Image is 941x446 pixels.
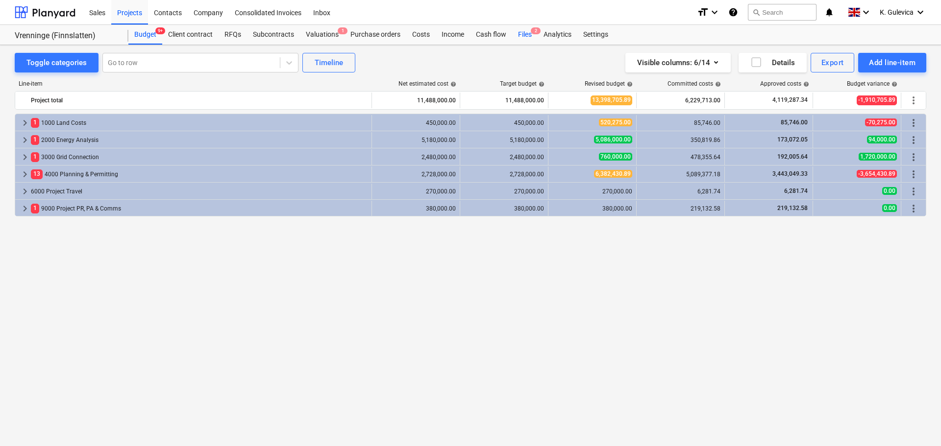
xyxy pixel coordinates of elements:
div: 380,000.00 [464,205,544,212]
span: 173,072.05 [776,136,809,143]
i: keyboard_arrow_down [709,6,720,18]
span: More actions [908,203,919,214]
div: 9000 Project PR, PA & Comms [31,201,368,216]
span: More actions [908,168,919,180]
div: 2000 Energy Analysis [31,132,368,148]
i: keyboard_arrow_down [860,6,872,18]
div: Toggle categories [26,56,87,69]
span: help [890,81,897,87]
div: Add line-item [869,56,916,69]
span: More actions [908,94,919,106]
a: Client contract [162,25,219,45]
span: -70,275.00 [865,118,897,126]
i: notifications [824,6,834,18]
a: Analytics [538,25,577,45]
button: Timeline [302,53,355,72]
iframe: Chat Widget [892,399,941,446]
span: 13,398,705.89 [591,95,632,105]
a: Valuations1 [300,25,345,45]
span: keyboard_arrow_right [19,117,31,129]
div: Budget variance [847,80,897,87]
div: 4000 Planning & Permitting [31,166,368,182]
div: Export [821,56,844,69]
div: 450,000.00 [464,119,544,126]
div: 2,480,000.00 [464,154,544,161]
div: 3000 Grid Connection [31,149,368,165]
span: 6,281.74 [783,188,809,194]
span: help [625,81,633,87]
span: 1 [31,204,39,213]
span: 219,132.58 [776,205,809,211]
span: 520,275.00 [599,118,632,126]
div: 5,180,000.00 [464,137,544,143]
span: keyboard_arrow_right [19,203,31,214]
span: keyboard_arrow_right [19,168,31,180]
i: format_size [697,6,709,18]
div: 6,281.74 [641,188,720,195]
span: help [448,81,456,87]
div: Project total [31,93,368,108]
div: 270,000.00 [376,188,456,195]
span: -3,654,430.89 [857,170,897,178]
span: 6,382,430.89 [594,170,632,178]
span: More actions [908,186,919,197]
span: 2 [531,27,541,34]
div: 478,355.64 [641,154,720,161]
span: More actions [908,134,919,146]
div: Target budget [500,80,545,87]
div: Timeline [315,56,343,69]
div: Committed costs [668,80,721,87]
span: 9+ [155,27,165,34]
div: 85,746.00 [641,119,720,126]
button: Details [739,53,807,72]
div: Line-item [15,80,372,87]
div: 6000 Project Travel [31,184,368,199]
i: Knowledge base [728,6,738,18]
a: Settings [577,25,614,45]
span: 13 [31,169,43,179]
div: Revised budget [585,80,633,87]
span: keyboard_arrow_right [19,186,31,197]
span: -1,910,705.89 [857,95,897,105]
div: Budget [128,25,162,45]
span: 94,000.00 [867,136,897,143]
span: 192,005.64 [776,153,809,160]
a: RFQs [219,25,247,45]
span: 85,746.00 [780,119,809,126]
div: 5,180,000.00 [376,137,456,143]
a: Subcontracts [247,25,300,45]
a: Budget9+ [128,25,162,45]
span: keyboard_arrow_right [19,151,31,163]
button: Toggle categories [15,53,99,72]
div: 270,000.00 [552,188,632,195]
span: 760,000.00 [599,153,632,161]
span: 5,086,000.00 [594,136,632,143]
div: 5,089,377.18 [641,171,720,178]
a: Costs [406,25,436,45]
i: keyboard_arrow_down [915,6,926,18]
div: Approved costs [760,80,809,87]
span: More actions [908,151,919,163]
div: 11,488,000.00 [464,93,544,108]
a: Purchase orders [345,25,406,45]
a: Files2 [512,25,538,45]
div: 11,488,000.00 [376,93,456,108]
div: 350,819.86 [641,137,720,143]
span: help [537,81,545,87]
div: Valuations [300,25,345,45]
span: help [801,81,809,87]
div: Details [750,56,795,69]
span: 1 [31,118,39,127]
a: Income [436,25,470,45]
span: 3,443,049.33 [771,170,809,177]
a: Cash flow [470,25,512,45]
span: search [752,8,760,16]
